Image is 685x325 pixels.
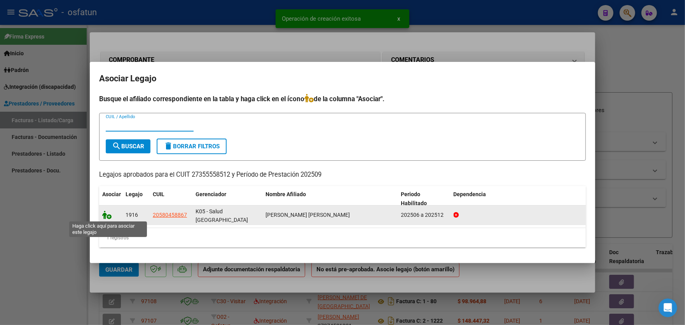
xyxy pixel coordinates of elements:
datatable-header-cell: Dependencia [451,186,586,212]
span: Nombre Afiliado [266,191,306,197]
span: CUIL [153,191,164,197]
button: Borrar Filtros [157,139,227,154]
span: K05 - Salud [GEOGRAPHIC_DATA] [196,208,248,223]
span: Legajo [126,191,143,197]
mat-icon: search [112,141,121,151]
span: Asociar [102,191,121,197]
span: Buscar [112,143,144,150]
span: 1916 [126,212,138,218]
datatable-header-cell: Nombre Afiliado [262,186,398,212]
datatable-header-cell: Legajo [122,186,150,212]
span: Periodo Habilitado [401,191,427,206]
h2: Asociar Legajo [99,71,586,86]
p: Legajos aprobados para el CUIT 27355558512 y Período de Prestación 202509 [99,170,586,180]
button: Buscar [106,139,150,153]
mat-icon: delete [164,141,173,151]
span: 20580458867 [153,212,187,218]
span: PALACIOS LAIME NICOLAS ALEJANDRO [266,212,350,218]
span: Gerenciador [196,191,226,197]
div: 1 registros [99,228,586,248]
datatable-header-cell: Asociar [99,186,122,212]
span: Borrar Filtros [164,143,220,150]
iframe: Intercom live chat [659,299,677,317]
datatable-header-cell: Gerenciador [192,186,262,212]
datatable-header-cell: CUIL [150,186,192,212]
datatable-header-cell: Periodo Habilitado [398,186,451,212]
h4: Busque el afiliado correspondiente en la tabla y haga click en el ícono de la columna "Asociar". [99,94,586,104]
span: Dependencia [454,191,486,197]
div: 202506 a 202512 [401,211,447,220]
